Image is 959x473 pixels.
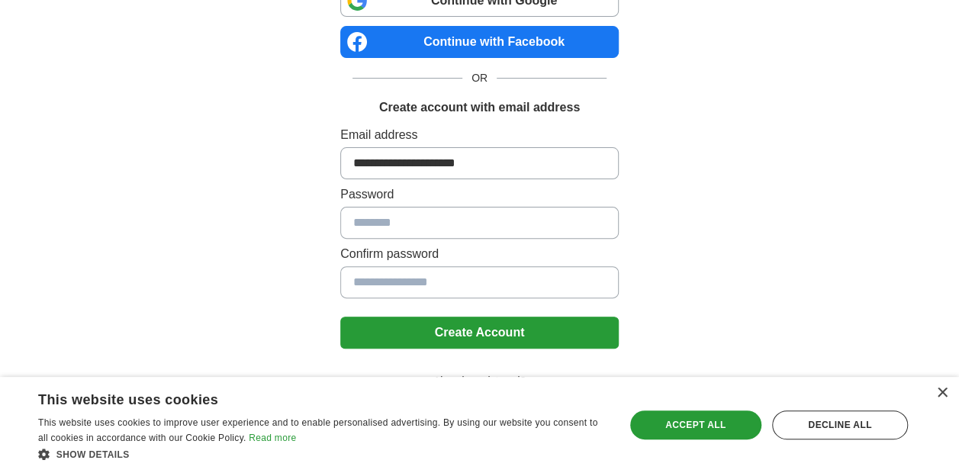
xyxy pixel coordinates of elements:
[38,386,569,409] div: This website uses cookies
[38,417,597,443] span: This website uses cookies to improve user experience and to enable personalised advertising. By u...
[424,373,535,389] span: Already registered?
[936,388,948,399] div: Close
[379,98,580,117] h1: Create account with email address
[462,70,497,86] span: OR
[56,449,130,460] span: Show details
[249,433,296,443] a: Read more, opens a new window
[340,185,619,204] label: Password
[340,26,619,58] a: Continue with Facebook
[340,245,619,263] label: Confirm password
[630,410,761,439] div: Accept all
[772,410,908,439] div: Decline all
[38,446,607,462] div: Show details
[340,317,619,349] button: Create Account
[340,126,619,144] label: Email address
